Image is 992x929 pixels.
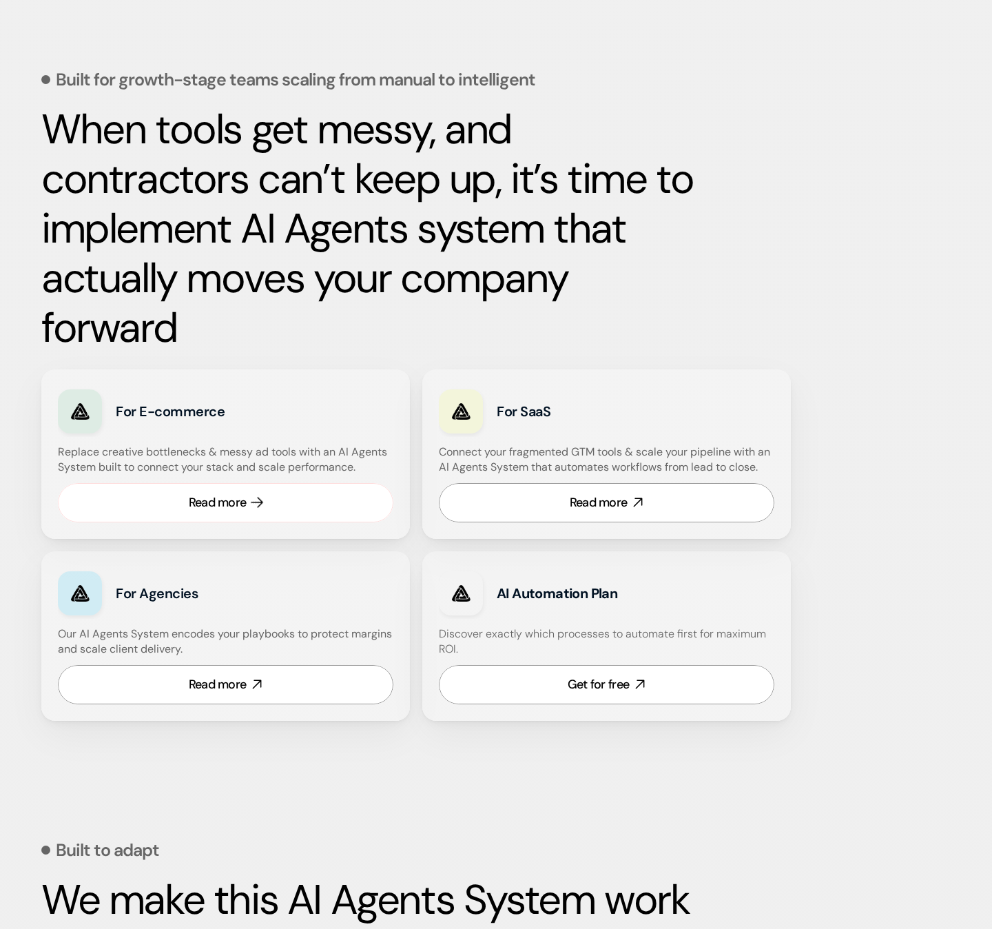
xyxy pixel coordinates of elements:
strong: AI Automation Plan [497,584,617,602]
a: Read more [58,665,393,704]
h3: For SaaS [497,402,685,421]
p: Built to adapt [56,841,159,859]
h3: For E-commerce [116,402,304,421]
h3: For Agencies [116,584,304,603]
strong: When tools get messy, and contractors can’t keep up, it’s time to implement AI Agents system that... [41,102,703,355]
div: Read more [189,494,247,511]
h4: Our AI Agents System encodes your playbooks to protect margins and scale client delivery. [58,626,393,657]
a: Read more [58,483,393,522]
h4: Replace creative bottlenecks & messy ad tools with an AI Agents System built to connect your stac... [58,445,390,476]
div: Get for free [568,676,629,693]
div: Read more [189,676,247,693]
h4: Connect your fragmented GTM tools & scale your pipeline with an AI Agents System that automates w... [439,445,781,476]
div: Read more [570,494,628,511]
a: Get for free [439,665,774,704]
p: Built for growth-stage teams scaling from manual to intelligent [56,71,535,88]
h4: Discover exactly which processes to automate first for maximum ROI. [439,626,774,657]
a: Read more [439,483,774,522]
